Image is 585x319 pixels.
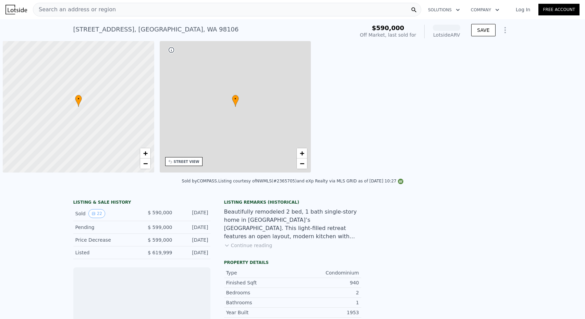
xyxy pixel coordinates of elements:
div: Bedrooms [226,289,293,296]
div: [DATE] [178,209,208,218]
div: Off Market, last sold for [360,31,416,38]
span: • [75,96,82,102]
div: [DATE] [178,237,208,243]
a: Zoom in [297,148,307,158]
a: Zoom in [140,148,150,158]
div: Pending [75,224,136,231]
div: STREET VIEW [174,159,199,164]
div: Listed [75,249,136,256]
span: $ 619,999 [148,250,172,255]
span: $590,000 [372,24,404,31]
div: [STREET_ADDRESS] , [GEOGRAPHIC_DATA] , WA 98106 [73,25,239,34]
button: SAVE [471,24,495,36]
div: 2 [293,289,359,296]
div: Price Decrease [75,237,136,243]
div: Year Built [226,309,293,316]
div: 1953 [293,309,359,316]
div: Condominium [293,269,359,276]
div: Sold [75,209,136,218]
div: Sold by COMPASS . [182,179,218,183]
div: Property details [224,260,361,265]
div: 1 [293,299,359,306]
span: $ 599,000 [148,225,172,230]
div: • [75,95,82,107]
button: Solutions [423,4,465,16]
div: Listing courtesy of NWMLS (#2365705) and eXp Realty via MLS GRID as of [DATE] 10:27 [218,179,403,183]
a: Zoom out [140,158,150,169]
a: Free Account [538,4,580,15]
a: Log In [508,6,538,13]
div: 940 [293,279,359,286]
div: Listing Remarks (Historical) [224,200,361,205]
span: • [232,96,239,102]
div: Beautifully remodeled 2 bed, 1 bath single-story home in [GEOGRAPHIC_DATA]’s [GEOGRAPHIC_DATA]. T... [224,208,361,241]
div: Lotside ARV [433,31,460,38]
span: − [143,159,147,168]
span: − [300,159,304,168]
a: Zoom out [297,158,307,169]
div: LISTING & SALE HISTORY [73,200,210,206]
span: $ 590,000 [148,210,172,215]
button: Company [465,4,505,16]
div: [DATE] [178,224,208,231]
span: $ 599,000 [148,237,172,243]
button: View historical data [88,209,105,218]
button: Continue reading [224,242,272,249]
img: Lotside [5,5,27,14]
div: Finished Sqft [226,279,293,286]
div: [DATE] [178,249,208,256]
span: + [300,149,304,157]
span: + [143,149,147,157]
button: Show Options [498,23,512,37]
span: Search an address or region [33,5,116,14]
div: Type [226,269,293,276]
div: • [232,95,239,107]
div: Bathrooms [226,299,293,306]
img: NWMLS Logo [398,179,403,184]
